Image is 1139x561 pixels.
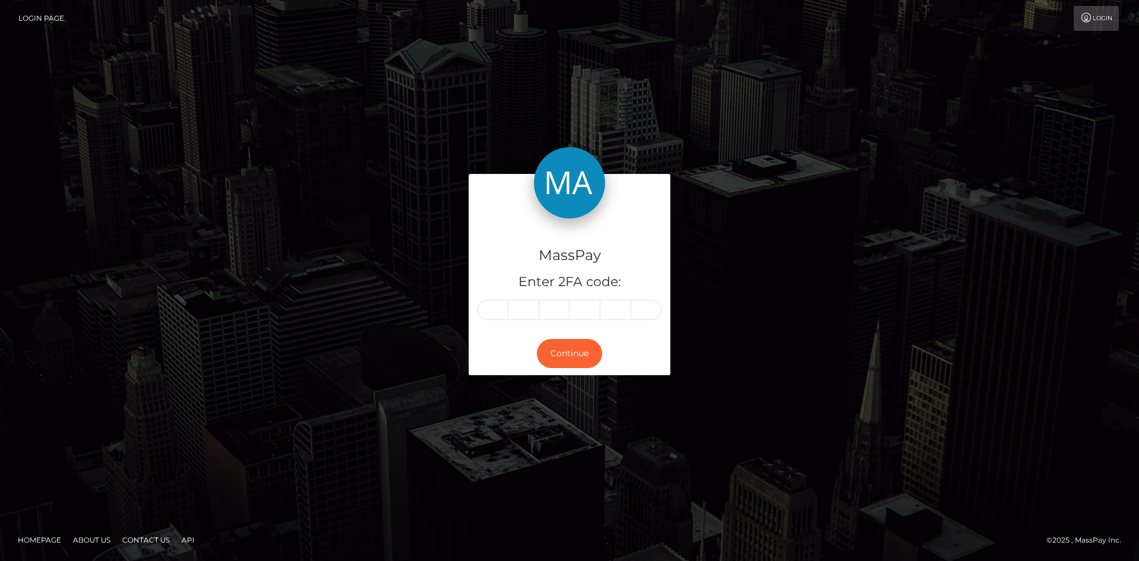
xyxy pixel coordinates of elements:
[177,531,199,549] a: API
[1074,6,1119,31] a: Login
[534,147,605,218] img: MassPay
[68,531,115,549] a: About Us
[537,339,602,368] button: Continue
[478,245,661,266] h4: MassPay
[478,273,661,291] h5: Enter 2FA code:
[1046,534,1130,547] div: © 2025 , MassPay Inc.
[18,6,64,31] a: Login Page
[13,531,66,549] a: Homepage
[117,531,174,549] a: Contact Us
